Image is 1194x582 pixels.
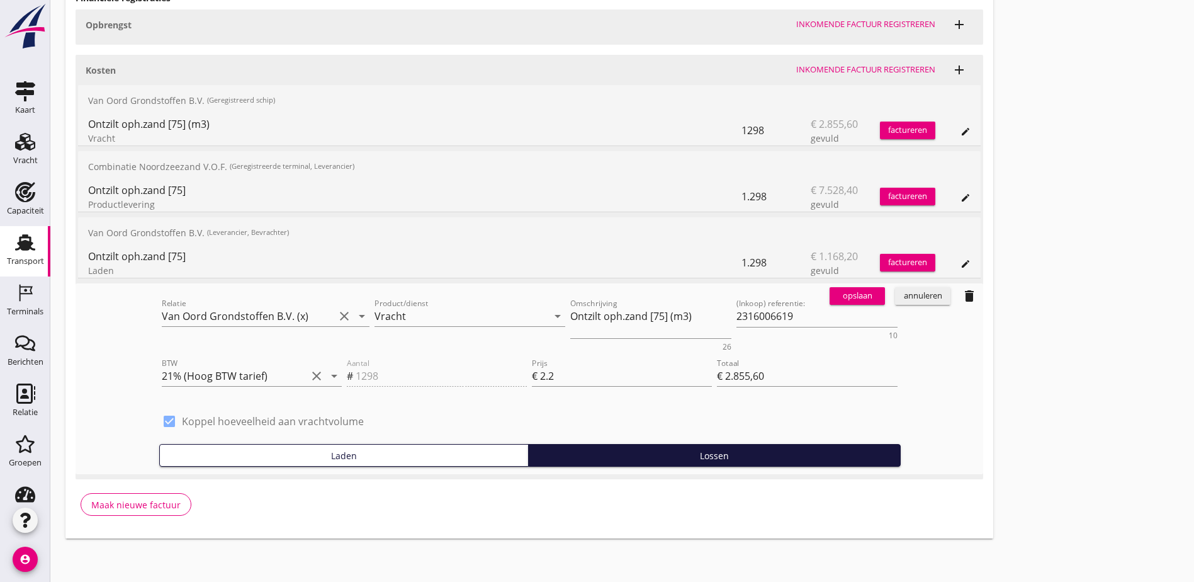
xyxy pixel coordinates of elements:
i: add [952,17,967,32]
div: Kaart [15,106,35,114]
div: factureren [880,124,935,137]
strong: Kosten [86,64,116,76]
i: arrow_drop_down [550,309,565,324]
i: edit [960,127,971,137]
div: Combinatie Noordzeezand V.O.F. [78,151,981,181]
div: gevuld [811,198,880,211]
strong: Opbrengst [86,19,132,31]
label: Koppel hoeveelheid aan vrachtvolume [182,415,364,428]
div: Van Oord Grondstoffen B.V. [78,85,981,115]
div: factureren [880,256,935,269]
i: add [952,62,967,77]
button: Inkomende factuur registreren [791,16,940,33]
div: gevuld [811,132,880,145]
button: Maak nieuwe factuur [81,493,191,516]
div: Relatie [13,408,38,416]
span: € 7.528,40 [811,183,858,198]
div: Terminals [7,307,43,316]
button: factureren [880,188,935,205]
div: € [532,368,540,384]
div: Groepen [9,459,42,467]
i: arrow_drop_down [354,309,369,324]
div: 1298 [741,115,811,145]
span: € 2.855,60 [811,117,858,132]
div: Vracht [88,132,741,145]
div: Ontzilt oph.zand [75] [88,249,741,264]
small: (Geregistreerde terminal, Leverancier) [230,161,354,172]
span: € 1.168,20 [811,249,858,264]
textarea: (Inkoop) referentie: [736,306,898,327]
input: BTW [162,366,307,386]
div: Ontzilt oph.zand [75] (m3) [88,117,741,132]
textarea: Omschrijving [570,306,731,338]
button: Lossen [528,444,901,467]
div: Ontzilt oph.zand [75] [88,183,741,198]
button: Inkomende factuur registreren [791,61,940,79]
div: 1.298 [741,181,811,212]
i: clear [337,309,352,324]
input: Totaal [717,366,897,386]
img: logo-small.a267ee39.svg [3,3,48,50]
div: Lossen [534,449,895,462]
button: factureren [880,122,935,139]
div: Inkomende factuur registreren [796,64,935,76]
div: Inkomende factuur registreren [796,18,935,31]
input: Prijs [540,366,712,386]
div: Van Oord Grondstoffen B.V. [78,217,981,248]
div: Berichten [8,358,43,366]
i: account_circle [13,547,38,572]
div: factureren [880,190,935,203]
div: 26 [723,343,731,351]
button: Laden [159,444,529,467]
div: Vracht [13,156,38,164]
div: Transport [7,257,44,265]
input: Relatie [162,306,335,326]
div: opslaan [835,290,880,302]
div: 10 [889,332,898,339]
i: edit [960,259,971,269]
div: Productlevering [88,198,741,211]
button: factureren [880,254,935,271]
div: annuleren [900,290,945,302]
button: annuleren [895,287,950,305]
button: opslaan [830,287,885,305]
i: arrow_drop_down [327,368,342,384]
div: 1.298 [741,248,811,278]
small: (Geregistreerd schip) [207,95,275,106]
div: Laden [165,449,523,462]
i: delete [962,288,977,304]
div: Capaciteit [7,207,44,215]
div: Laden [88,264,741,277]
small: (Leverancier, Bevrachter) [207,227,289,238]
div: gevuld [811,264,880,277]
i: clear [309,368,324,384]
div: Maak nieuwe factuur [91,498,181,511]
i: edit [960,193,971,203]
input: Product/dienst [375,306,548,326]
